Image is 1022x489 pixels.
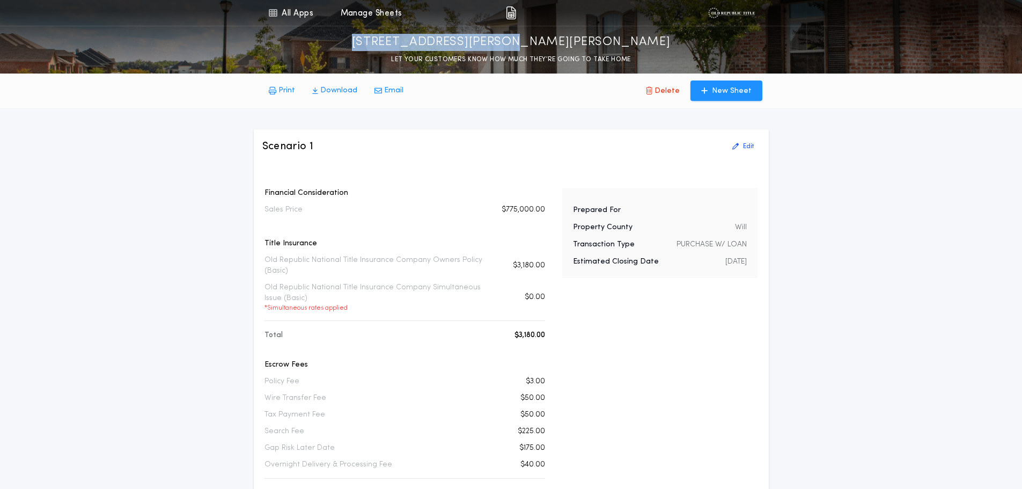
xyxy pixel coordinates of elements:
[520,393,545,404] p: $50.00
[264,304,497,312] p: * Simultaneous rates applied
[506,6,516,19] img: img
[384,85,403,96] p: Email
[637,81,688,101] button: Delete
[743,142,754,151] p: Edit
[513,260,545,271] p: $3,180.00
[260,81,304,100] button: Print
[264,376,299,387] p: Policy Fee
[677,239,747,250] p: PURCHASE W/ LOAN
[320,85,357,96] p: Download
[352,34,671,51] p: [STREET_ADDRESS][PERSON_NAME][PERSON_NAME]
[262,139,314,154] h3: Scenario 1
[366,81,412,100] button: Email
[519,443,545,454] p: $175.00
[278,85,295,96] p: Print
[304,81,366,100] button: Download
[264,238,545,249] p: Title Insurance
[526,376,545,387] p: $3.00
[264,459,392,470] p: Overnight Delivery & Processing Fee
[573,239,635,250] p: Transaction Type
[573,222,633,233] p: Property County
[514,330,545,341] p: $3,180.00
[264,188,545,199] p: Financial Consideration
[264,282,497,312] p: Old Republic National Title Insurance Company Simultaneous Issue (Basic)
[264,205,303,215] p: Sales Price
[525,292,545,303] p: $0.00
[520,459,545,470] p: $40.00
[573,205,621,216] p: Prepared For
[264,330,283,341] p: Total
[520,410,545,420] p: $50.00
[655,86,680,97] p: Delete
[708,8,754,18] img: vs-icon
[264,410,325,420] p: Tax Payment Fee
[726,138,760,155] button: Edit
[264,443,335,454] p: Gap Risk Later Date
[264,360,545,370] p: Escrow Fees
[518,426,545,437] p: $225.00
[725,257,747,267] p: [DATE]
[502,205,545,215] p: $775,000.00
[690,81,762,101] button: New Sheet
[735,222,747,233] p: Will
[264,393,326,404] p: Wire Transfer Fee
[391,54,631,65] p: LET YOUR CUSTOMERS KNOW HOW MUCH THEY’RE GOING TO TAKE HOME
[573,257,659,267] p: Estimated Closing Date
[264,426,304,437] p: Search Fee
[264,255,497,276] p: Old Republic National Title Insurance Company Owners Policy (Basic)
[712,86,752,97] p: New Sheet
